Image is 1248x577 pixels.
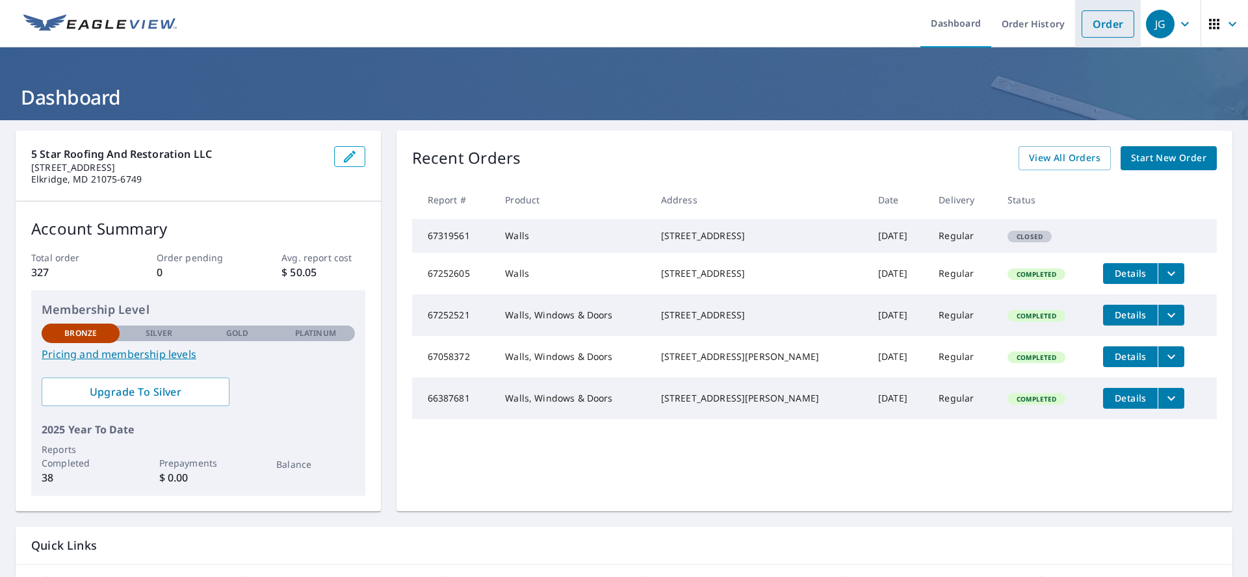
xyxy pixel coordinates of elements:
[651,181,868,219] th: Address
[997,181,1093,219] th: Status
[52,385,219,399] span: Upgrade To Silver
[1158,388,1184,409] button: filesDropdownBtn-66387681
[16,84,1232,110] h1: Dashboard
[157,264,240,280] p: 0
[31,251,114,264] p: Total order
[1103,305,1158,326] button: detailsBtn-67252521
[1111,267,1150,279] span: Details
[868,219,928,253] td: [DATE]
[42,301,355,318] p: Membership Level
[1158,346,1184,367] button: filesDropdownBtn-67058372
[495,336,650,378] td: Walls, Windows & Doors
[412,294,495,336] td: 67252521
[412,336,495,378] td: 67058372
[661,350,857,363] div: [STREET_ADDRESS][PERSON_NAME]
[281,251,365,264] p: Avg. report cost
[31,173,324,185] p: Elkridge, MD 21075-6749
[412,253,495,294] td: 67252605
[42,378,229,406] a: Upgrade To Silver
[226,327,248,339] p: Gold
[868,294,928,336] td: [DATE]
[495,294,650,336] td: Walls, Windows & Doors
[928,181,997,219] th: Delivery
[64,327,97,339] p: Bronze
[495,378,650,419] td: Walls, Windows & Doors
[146,327,173,339] p: Silver
[868,253,928,294] td: [DATE]
[31,217,365,240] p: Account Summary
[42,422,355,437] p: 2025 Year To Date
[1009,353,1064,362] span: Completed
[928,219,997,253] td: Regular
[661,229,857,242] div: [STREET_ADDRESS]
[1121,146,1217,170] a: Start New Order
[31,537,1217,554] p: Quick Links
[295,327,336,339] p: Platinum
[157,251,240,264] p: Order pending
[276,457,354,471] p: Balance
[159,470,237,485] p: $ 0.00
[42,470,120,485] p: 38
[928,253,997,294] td: Regular
[495,181,650,219] th: Product
[661,309,857,322] div: [STREET_ADDRESS]
[928,336,997,378] td: Regular
[1111,392,1150,404] span: Details
[1158,305,1184,326] button: filesDropdownBtn-67252521
[868,336,928,378] td: [DATE]
[868,378,928,419] td: [DATE]
[868,181,928,219] th: Date
[1019,146,1111,170] a: View All Orders
[495,219,650,253] td: Walls
[1131,150,1206,166] span: Start New Order
[31,162,324,173] p: [STREET_ADDRESS]
[1103,263,1158,284] button: detailsBtn-67252605
[1103,388,1158,409] button: detailsBtn-66387681
[159,456,237,470] p: Prepayments
[1009,311,1064,320] span: Completed
[412,146,521,170] p: Recent Orders
[31,146,324,162] p: 5 Star Roofing and Restoration LLC
[495,253,650,294] td: Walls
[412,181,495,219] th: Report #
[412,219,495,253] td: 67319561
[1111,350,1150,363] span: Details
[42,442,120,470] p: Reports Completed
[42,346,355,362] a: Pricing and membership levels
[1082,10,1134,38] a: Order
[1146,10,1175,38] div: JG
[1158,263,1184,284] button: filesDropdownBtn-67252605
[412,378,495,419] td: 66387681
[23,14,177,34] img: EV Logo
[1111,309,1150,321] span: Details
[1009,232,1050,241] span: Closed
[281,264,365,280] p: $ 50.05
[1029,150,1100,166] span: View All Orders
[1009,270,1064,279] span: Completed
[928,294,997,336] td: Regular
[1009,394,1064,404] span: Completed
[31,264,114,280] p: 327
[928,378,997,419] td: Regular
[661,392,857,405] div: [STREET_ADDRESS][PERSON_NAME]
[1103,346,1158,367] button: detailsBtn-67058372
[661,267,857,280] div: [STREET_ADDRESS]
